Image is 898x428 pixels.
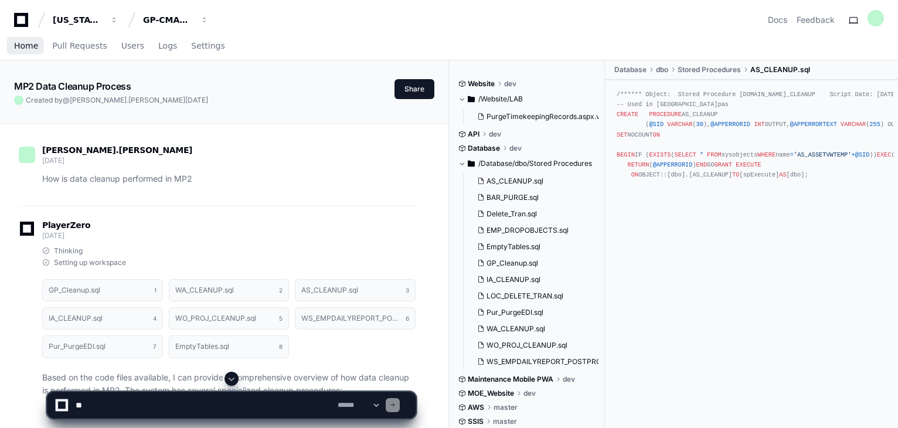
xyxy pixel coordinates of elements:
[169,307,290,330] button: WO_PROJ_CLEANUP.sql5
[649,151,671,158] span: EXISTS
[468,92,475,106] svg: Directory
[667,121,692,128] span: VARCHAR
[158,42,177,49] span: Logs
[14,80,131,92] app-text-character-animate: MP2 Data Cleanup Process
[617,151,635,158] span: BEGIN
[617,131,627,138] span: SET
[790,121,837,128] span: @APPERRORTEXT
[794,151,852,158] span: 'AS_ASSETVWTEMP'
[478,159,592,168] span: /Database/dbo/Stored Procedures
[487,324,545,334] span: WA_CLEANUP.sql
[487,259,538,268] span: GP_Cleanup.sql
[487,291,563,301] span: LOC_DELETE_TRAN.sql
[42,145,192,155] span: [PERSON_NAME].[PERSON_NAME]
[52,33,107,60] a: Pull Requests
[472,189,598,206] button: BAR_PURGE.sql
[153,314,157,323] span: 4
[617,90,886,180] div: AS_CLEANUP ( ( ), OUTPUT, ( ) OUTPUT ) NOCOUNT IF ( ( sysobjects name )) ( ) @ ( ) GO OBJECT::[db...
[70,96,185,104] span: [PERSON_NAME].[PERSON_NAME]
[301,287,358,294] h1: AS_CLEANUP.sql
[487,242,540,252] span: EmptyTables.sql
[852,151,855,158] span: +
[42,371,416,398] p: Based on the code files available, I can provide a comprehensive overview of how data cleanup is ...
[63,96,70,104] span: @
[49,287,100,294] h1: GP_Cleanup.sql
[394,79,434,99] button: Share
[295,279,416,301] button: AS_CLEANUP.sql3
[14,42,38,49] span: Home
[191,33,224,60] a: Settings
[406,286,409,295] span: 3
[143,14,193,26] div: GP-CMAG-MP2
[649,111,681,118] span: PROCEDURE
[710,121,750,128] span: @APPERRORID
[54,258,126,267] span: Setting up workspace
[472,271,598,288] button: IA_CLEANUP.sql
[732,171,739,178] span: TO
[509,144,522,153] span: dev
[627,161,649,168] span: RETURN
[158,33,177,60] a: Logs
[472,255,598,271] button: GP_Cleanup.sql
[295,307,416,330] button: WS_EMPDAILYREPORT_POSTPROC.sql6
[487,308,543,317] span: Pur_PurgeEDI.sql
[472,206,598,222] button: Delete_Tran.sql
[121,42,144,49] span: Users
[468,144,500,153] span: Database
[696,121,703,128] span: 30
[153,342,157,351] span: 7
[487,176,543,186] span: AS_CLEANUP.sql
[42,335,163,358] button: Pur_PurgeEDI.sql7
[487,275,540,284] span: IA_CLEANUP.sql
[714,161,732,168] span: GRANT
[472,304,598,321] button: Pur_PurgeEDI.sql
[301,315,400,322] h1: WS_EMPDAILYREPORT_POSTPROC.sql
[279,342,283,351] span: 8
[472,173,598,189] button: AS_CLEANUP.sql
[617,101,729,108] span: -- Used in [GEOGRAPHIC_DATA]pas
[472,239,598,255] button: EmptyTables.sql
[49,315,103,322] h1: IA_CLEANUP.sql
[797,14,835,26] button: Feedback
[468,79,495,89] span: Website
[855,151,870,158] span: @SID
[487,341,567,350] span: WO_PROJ_CLEANUP.sql
[504,79,516,89] span: dev
[48,9,123,30] button: [US_STATE] Pacific
[53,14,103,26] div: [US_STATE] Pacific
[42,222,90,229] span: PlayerZero
[489,130,501,139] span: dev
[26,96,208,105] span: Created by
[750,65,810,74] span: AS_CLEANUP.sql
[458,154,596,173] button: /Database/dbo/Stored Procedures
[169,335,290,358] button: EmptyTables.sql8
[121,33,144,60] a: Users
[487,112,604,121] span: PurgeTimekeepingRecords.aspx.vb
[472,321,598,337] button: WA_CLEANUP.sql
[42,231,64,240] span: [DATE]
[631,171,638,178] span: ON
[649,121,664,128] span: @SID
[175,287,234,294] h1: WA_CLEANUP.sql
[656,65,668,74] span: dbo
[468,157,475,171] svg: Directory
[42,307,163,330] button: IA_CLEANUP.sql4
[49,343,106,350] h1: Pur_PurgeEDI.sql
[487,226,569,235] span: EMP_DROPOBJECTS.sql
[279,314,283,323] span: 5
[468,130,479,139] span: API
[472,108,598,125] button: PurgeTimekeepingRecords.aspx.vb
[138,9,213,30] button: GP-CMAG-MP2
[653,131,660,138] span: ON
[757,151,775,158] span: WHERE
[54,246,83,256] span: Thinking
[487,193,539,202] span: BAR_PURGE.sql
[487,209,537,219] span: Delete_Tran.sql
[191,42,224,49] span: Settings
[52,42,107,49] span: Pull Requests
[614,65,647,74] span: Database
[42,172,416,186] p: How is data cleanup performed in MP2
[478,94,523,104] span: /Website/LAB
[869,121,880,128] span: 255
[175,315,256,322] h1: WO_PROJ_CLEANUP.sql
